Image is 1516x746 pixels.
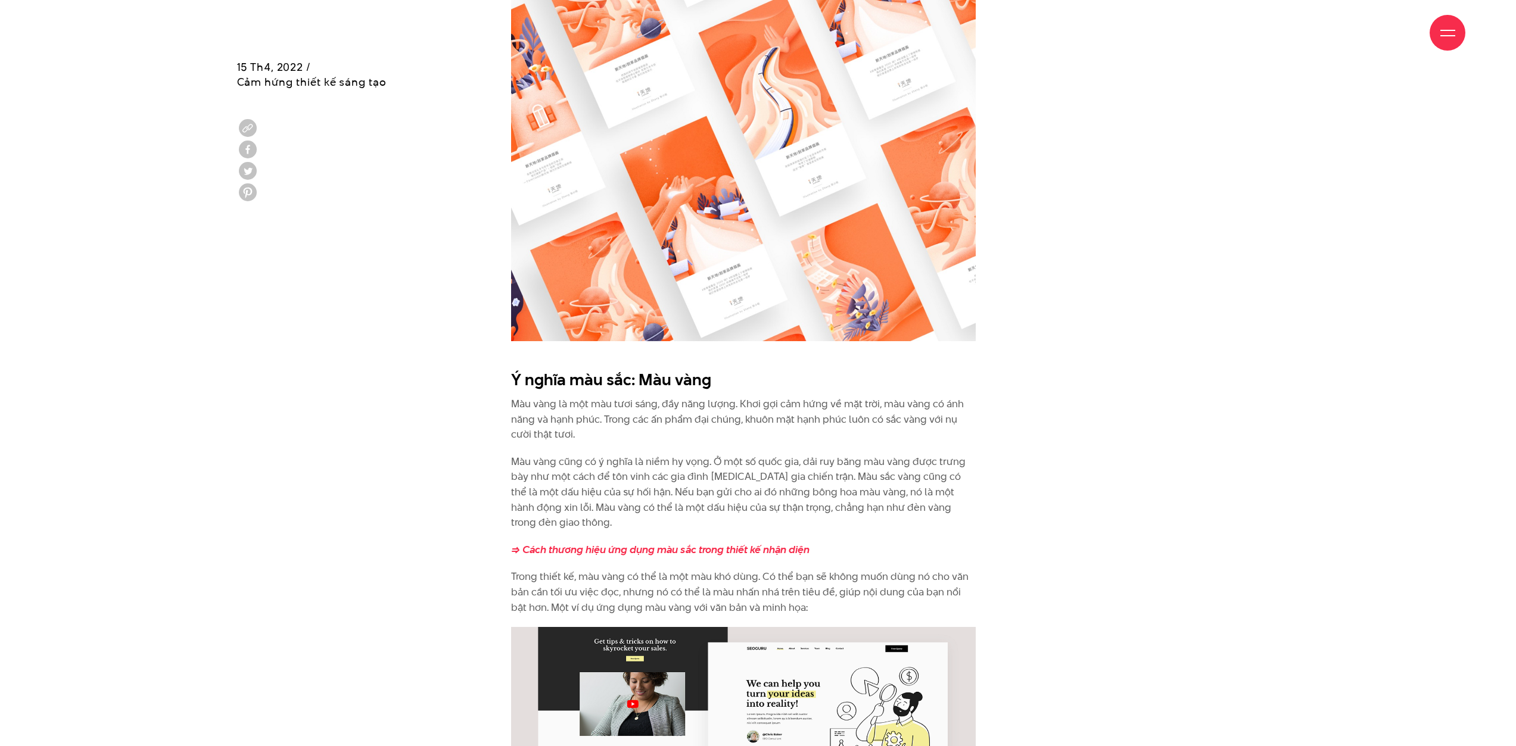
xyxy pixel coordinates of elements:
h2: Ý nghĩa màu sắc: Màu vàng [511,369,976,391]
span: 15 Th4, 2022 / Cảm hứng thiết kế sáng tạo [237,60,387,89]
p: Màu vàng cũng có ý nghĩa là niềm hy vọng. Ở một số quốc gia, dải ruy băng màu vàng được trưng bày... [511,454,976,530]
p: Màu vàng là một màu tươi sáng, đầy năng lượng. Khơi gợi cảm hứng về mặt trời, màu vàng có ánh năn... [511,397,976,442]
a: => Cách thương hiệu ứng dụng màu sắc trong thiết kế nhận diện [511,542,810,557]
p: Trong thiết kế, màu vàng có thể là một màu khó dùng. Có thể bạn sẽ không muốn dùng nó cho văn bản... [511,569,976,615]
